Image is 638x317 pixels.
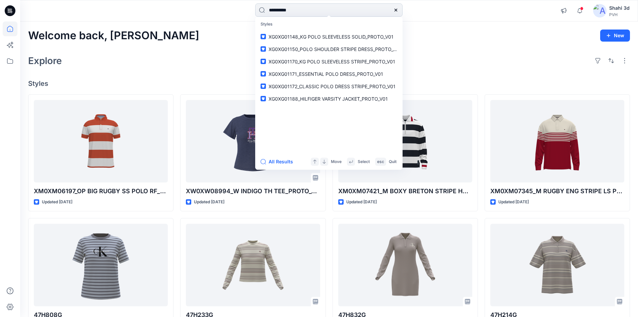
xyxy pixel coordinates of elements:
[331,158,342,165] p: Move
[269,34,394,40] span: XG0XG01148_KG POLO SLEEVELESS SOLID_PROTO_V01
[593,4,607,17] img: avatar
[186,224,320,307] a: 47H233G
[257,31,401,43] a: XG0XG01148_KG POLO SLEEVELESS SOLID_PROTO_V01
[609,12,630,17] div: PVH
[34,100,168,183] a: XM0XM06197_OP BIG RUGBY SS POLO RF_PROTO_V01
[34,187,168,196] p: XM0XM06197_OP BIG RUGBY SS POLO RF_PROTO_V01
[490,100,624,183] a: XM0XM07345_M RUGBY ENG STRIPE LS POLO_PROTO_V02
[358,158,370,165] p: Select
[389,158,397,165] p: Quit
[28,80,630,88] h4: Styles
[498,199,529,206] p: Updated [DATE]
[257,55,401,68] a: XG0XG01170_KG POLO SLEEVELESS STRIPE_PROTO_V01
[338,187,472,196] p: XM0XM07421_M BOXY BRETON STRIPE HALF ZIP_PROTO_V01
[269,71,383,77] span: XG0XG01171_ESSENTIAL POLO DRESS_PROTO_V01
[186,187,320,196] p: XW0XW08994_W INDIGO TH TEE_PROTO_V01
[269,59,395,64] span: XG0XG01170_KG POLO SLEEVELESS STRIPE_PROTO_V01
[186,100,320,183] a: XW0XW08994_W INDIGO TH TEE_PROTO_V01
[269,46,401,52] span: XG0XG01150_POLO SHOULDER STRIPE DRESS_PROTO_V01
[490,224,624,307] a: 47H214G
[269,96,388,102] span: XG0XG01188_HILFIGER VARSITY JACKET_PROTO_V01
[257,68,401,80] a: XG0XG01171_ESSENTIAL POLO DRESS_PROTO_V01
[338,224,472,307] a: 47H832G
[28,30,199,42] h2: Welcome back, [PERSON_NAME]
[257,80,401,93] a: XG0XG01172_CLASSIC POLO DRESS STRIPE_PROTO_V01
[261,158,297,166] button: All Results
[34,224,168,307] a: 47H808G
[257,93,401,105] a: XG0XG01188_HILFIGER VARSITY JACKET_PROTO_V01
[42,199,72,206] p: Updated [DATE]
[600,30,630,42] button: New
[377,158,384,165] p: esc
[338,100,472,183] a: XM0XM07421_M BOXY BRETON STRIPE HALF ZIP_PROTO_V01
[257,43,401,55] a: XG0XG01150_POLO SHOULDER STRIPE DRESS_PROTO_V01
[194,199,224,206] p: Updated [DATE]
[257,18,401,31] p: Styles
[609,4,630,12] div: Shahi 3d
[28,55,62,66] h2: Explore
[269,84,396,89] span: XG0XG01172_CLASSIC POLO DRESS STRIPE_PROTO_V01
[346,199,377,206] p: Updated [DATE]
[490,187,624,196] p: XM0XM07345_M RUGBY ENG STRIPE LS POLO_PROTO_V02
